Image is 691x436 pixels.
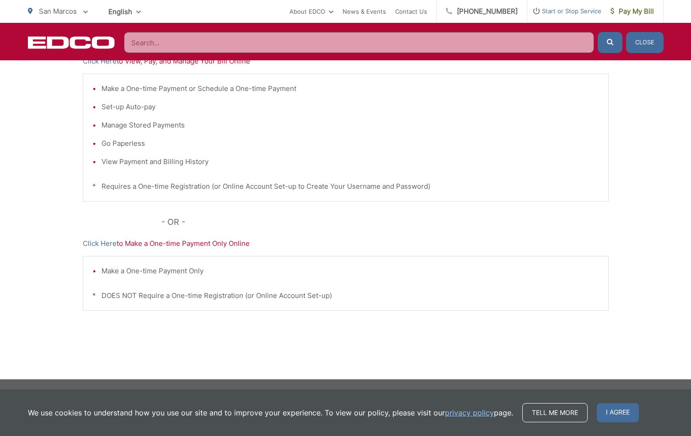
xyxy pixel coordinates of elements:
a: News & Events [343,6,386,17]
span: I agree [597,403,639,422]
span: English [102,4,148,20]
button: Submit the search query. [598,32,622,53]
a: Contact Us [395,6,427,17]
a: EDCD logo. Return to the homepage. [28,36,115,49]
li: Manage Stored Payments [102,120,599,131]
p: to Make a One-time Payment Only Online [83,238,609,249]
button: Close [626,32,664,53]
a: privacy policy [445,407,494,418]
p: to View, Pay, and Manage Your Bill Online [83,56,609,67]
a: Click Here [83,238,117,249]
span: San Marcos [39,7,77,16]
p: * DOES NOT Require a One-time Registration (or Online Account Set-up) [92,290,599,301]
p: We use cookies to understand how you use our site and to improve your experience. To view our pol... [28,407,513,418]
a: About EDCO [289,6,333,17]
li: Set-up Auto-pay [102,101,599,112]
p: * Requires a One-time Registration (or Online Account Set-up to Create Your Username and Password) [92,181,599,192]
li: View Payment and Billing History [102,156,599,167]
li: Go Paperless [102,138,599,149]
input: Search [124,32,594,53]
a: Click Here [83,56,117,67]
p: - OR - [161,215,609,229]
li: Make a One-time Payment or Schedule a One-time Payment [102,83,599,94]
a: Tell me more [522,403,588,422]
li: Make a One-time Payment Only [102,266,599,276]
span: Pay My Bill [611,6,654,17]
